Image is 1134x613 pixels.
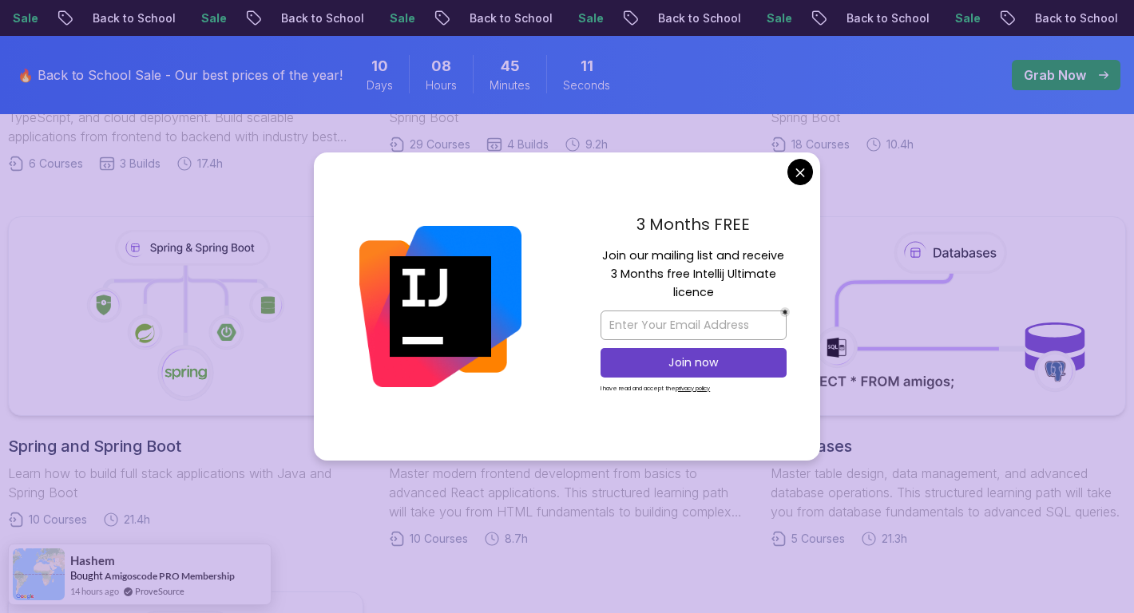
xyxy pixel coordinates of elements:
p: Back to School [994,10,1103,26]
p: Sale [349,10,400,26]
span: Minutes [490,77,530,93]
p: Sale [537,10,589,26]
a: ProveSource [135,584,184,598]
span: 10 Courses [29,512,87,528]
p: Back to School [52,10,161,26]
img: provesource social proof notification image [13,548,65,600]
span: 11 Seconds [581,55,593,77]
span: 10.4h [886,136,914,152]
span: 5 Courses [791,531,845,547]
span: 10 Courses [410,531,468,547]
h2: Databases [771,435,1126,457]
p: Master table design, data management, and advanced database operations. This structured learning ... [771,464,1126,521]
span: Hours [426,77,457,93]
p: Sale [161,10,212,26]
a: Spring and Spring BootLearn how to build full stack applications with Java and Spring Boot10 Cour... [8,216,363,528]
p: Back to School [617,10,726,26]
p: Sale [726,10,777,26]
span: 21.4h [124,512,150,528]
h2: Spring and Spring Boot [8,435,363,457]
p: Back to School [240,10,349,26]
span: Days [367,77,393,93]
span: Hashem [70,554,115,568]
p: 🔥 Back to School Sale - Our best prices of the year! [18,65,343,85]
span: 9.2h [585,136,608,152]
span: 3 Builds [120,156,161,172]
span: Seconds [563,77,610,93]
p: Grab Now [1024,65,1086,85]
a: Amigoscode PRO Membership [105,570,235,582]
p: Master modern full-stack development with React, Node.js, TypeScript, and cloud deployment. Build... [8,89,363,146]
span: 21.3h [882,531,907,547]
span: 8 Hours [431,55,451,77]
p: Master modern frontend development from basics to advanced React applications. This structured le... [389,464,744,521]
span: 17.4h [197,156,223,172]
p: Back to School [429,10,537,26]
p: Learn how to build full stack applications with Java and Spring Boot [8,464,363,502]
span: 10 Days [371,55,388,77]
span: 45 Minutes [501,55,520,77]
span: 4 Builds [507,136,549,152]
span: 18 Courses [791,136,850,152]
a: DatabasesMaster table design, data management, and advanced database operations. This structured ... [771,216,1126,547]
p: Sale [914,10,965,26]
span: 14 hours ago [70,584,119,598]
p: Back to School [806,10,914,26]
span: Bought [70,569,103,582]
span: 8.7h [505,531,528,547]
span: 6 Courses [29,156,83,172]
span: 29 Courses [410,136,470,152]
